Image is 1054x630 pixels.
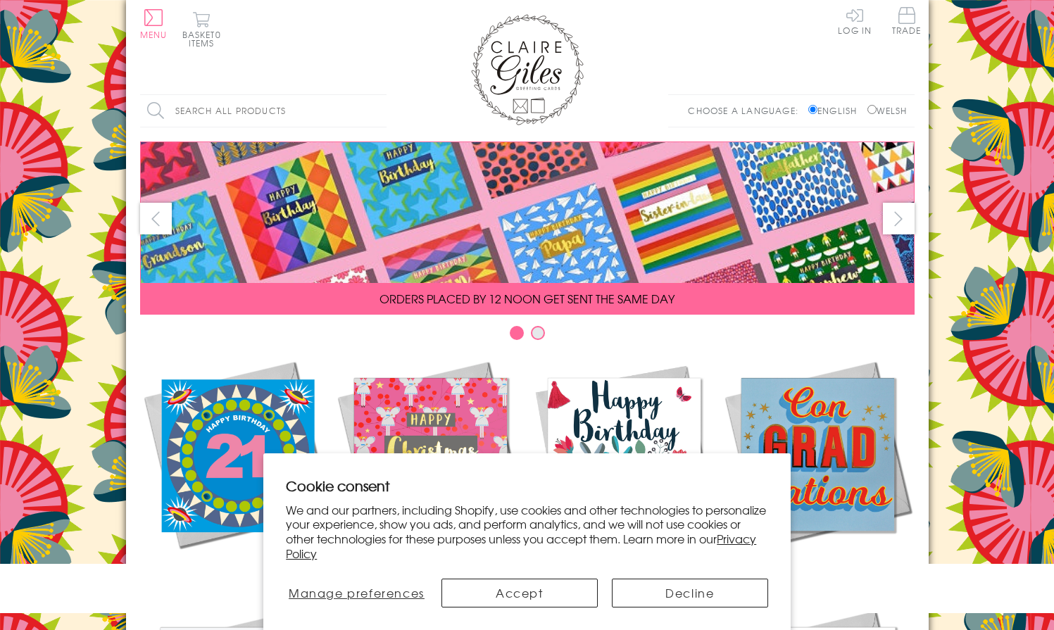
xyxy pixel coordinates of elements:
[527,358,721,579] a: Birthdays
[334,358,527,579] a: Christmas
[140,203,172,234] button: prev
[838,7,872,34] a: Log In
[721,358,915,579] a: Academic
[140,95,387,127] input: Search all products
[510,326,524,340] button: Carousel Page 1 (Current Slide)
[688,104,805,117] p: Choose a language:
[182,11,221,47] button: Basket0 items
[379,290,675,307] span: ORDERS PLACED BY 12 NOON GET SENT THE SAME DAY
[531,326,545,340] button: Carousel Page 2
[140,9,168,39] button: Menu
[808,104,864,117] label: English
[286,476,768,496] h2: Cookie consent
[372,95,387,127] input: Search
[808,105,817,114] input: English
[782,562,854,579] span: Academic
[289,584,425,601] span: Manage preferences
[190,562,282,579] span: New Releases
[892,7,922,34] span: Trade
[441,579,598,607] button: Accept
[471,14,584,125] img: Claire Giles Greetings Cards
[140,325,915,347] div: Carousel Pagination
[867,105,877,114] input: Welsh
[140,358,334,579] a: New Releases
[612,579,768,607] button: Decline
[286,503,768,561] p: We and our partners, including Shopify, use cookies and other technologies to personalize your ex...
[140,28,168,41] span: Menu
[189,28,221,49] span: 0 items
[286,530,756,562] a: Privacy Policy
[883,203,915,234] button: next
[286,579,427,607] button: Manage preferences
[867,104,908,117] label: Welsh
[892,7,922,37] a: Trade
